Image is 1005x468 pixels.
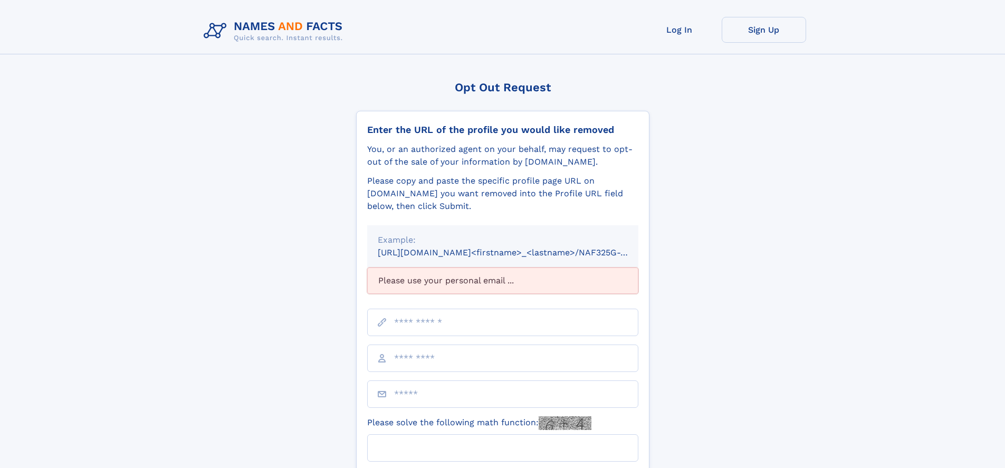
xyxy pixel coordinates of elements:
div: Please copy and paste the specific profile page URL on [DOMAIN_NAME] you want removed into the Pr... [367,175,638,213]
small: [URL][DOMAIN_NAME]<firstname>_<lastname>/NAF325G-xxxxxxxx [378,247,658,257]
a: Sign Up [722,17,806,43]
label: Please solve the following math function: [367,416,591,430]
div: Please use your personal email ... [367,268,638,294]
div: Enter the URL of the profile you would like removed [367,124,638,136]
div: You, or an authorized agent on your behalf, may request to opt-out of the sale of your informatio... [367,143,638,168]
div: Example: [378,234,628,246]
a: Log In [637,17,722,43]
img: Logo Names and Facts [199,17,351,45]
div: Opt Out Request [356,81,649,94]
